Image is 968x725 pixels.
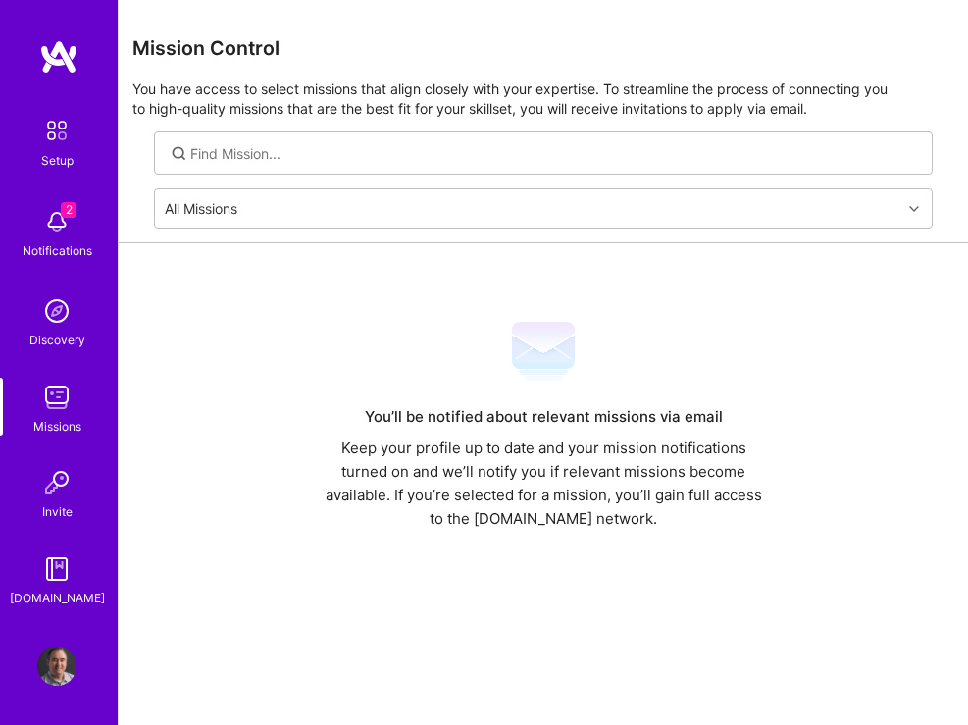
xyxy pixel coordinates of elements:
[37,549,76,589] img: guide book
[39,39,78,75] img: logo
[23,241,92,261] div: Notifications
[29,331,85,350] div: Discovery
[37,463,76,502] img: Invite
[165,199,237,219] div: All Missions
[10,589,105,608] div: [DOMAIN_NAME]
[37,291,76,331] img: discovery
[37,647,76,686] img: User Avatar
[37,378,76,417] img: teamwork
[317,437,770,531] div: Keep your profile up to date and your mission notifications turned on and we’ll notify you if rel...
[317,405,770,429] div: You’ll be notified about relevant missions via email
[132,79,954,118] p: You have access to select missions that align closely with your expertise. To streamline the proc...
[132,37,954,61] h3: Mission Control
[169,143,189,164] i: icon SearchGrey
[190,144,918,164] input: Find Mission...
[33,417,81,437] div: Missions
[41,151,74,171] div: Setup
[61,202,76,218] span: 2
[909,204,919,214] i: icon Chevron
[32,647,81,686] a: User Avatar
[512,320,575,383] img: Mail
[37,202,76,241] img: bell
[36,110,77,151] img: setup
[42,502,73,522] div: Invite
